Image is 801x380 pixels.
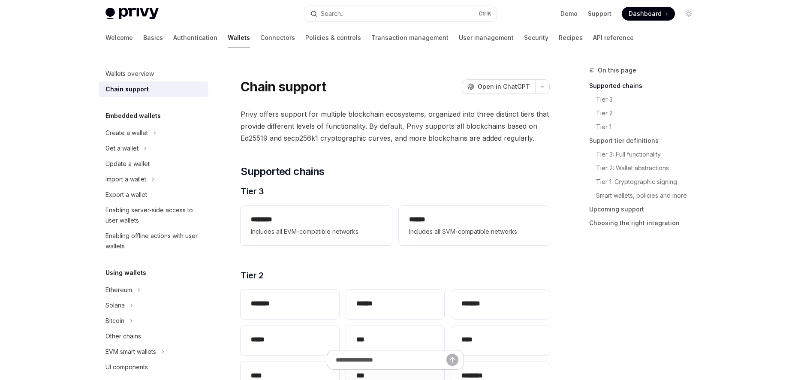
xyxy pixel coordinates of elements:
[99,202,208,228] a: Enabling server-side access to user wallets
[596,93,702,106] a: Tier 3
[241,165,324,178] span: Supported chains
[99,66,208,81] a: Wallets overview
[593,27,634,48] a: API reference
[596,161,702,175] a: Tier 2: Wallet abstractions
[143,27,163,48] a: Basics
[596,148,702,161] a: Tier 3: Full functionality
[99,81,208,97] a: Chain support
[105,143,139,154] div: Get a wallet
[99,329,208,344] a: Other chains
[241,269,263,281] span: Tier 2
[478,82,530,91] span: Open in ChatGPT
[105,300,125,311] div: Solana
[105,285,132,295] div: Ethereum
[622,7,675,21] a: Dashboard
[105,205,203,226] div: Enabling server-side access to user wallets
[596,106,702,120] a: Tier 2
[596,175,702,189] a: Tier 1: Cryptographic signing
[321,9,345,19] div: Search...
[173,27,217,48] a: Authentication
[305,27,361,48] a: Policies & controls
[105,159,150,169] div: Update a wallet
[99,359,208,375] a: UI components
[304,6,497,21] button: Search...CtrlK
[105,111,161,121] h5: Embedded wallets
[105,316,124,326] div: Bitcoin
[589,216,702,230] a: Choosing the right integration
[560,9,578,18] a: Demo
[99,156,208,172] a: Update a wallet
[596,189,702,202] a: Smart wallets, policies and more
[105,174,146,184] div: Import a wallet
[559,27,583,48] a: Recipes
[399,206,550,245] a: **** *Includes all SVM-compatible networks
[241,108,550,144] span: Privy offers support for multiple blockchain ecosystems, organized into three distinct tiers that...
[241,79,326,94] h1: Chain support
[105,347,156,357] div: EVM smart wallets
[105,27,133,48] a: Welcome
[462,79,535,94] button: Open in ChatGPT
[260,27,295,48] a: Connectors
[99,228,208,254] a: Enabling offline actions with user wallets
[105,331,141,341] div: Other chains
[479,10,491,17] span: Ctrl K
[105,268,146,278] h5: Using wallets
[589,79,702,93] a: Supported chains
[588,9,611,18] a: Support
[105,69,154,79] div: Wallets overview
[105,231,203,251] div: Enabling offline actions with user wallets
[371,27,449,48] a: Transaction management
[251,226,381,237] span: Includes all EVM-compatible networks
[459,27,514,48] a: User management
[682,7,696,21] button: Toggle dark mode
[105,84,149,94] div: Chain support
[446,354,458,366] button: Send message
[629,9,662,18] span: Dashboard
[105,128,148,138] div: Create a wallet
[589,202,702,216] a: Upcoming support
[105,8,159,20] img: light logo
[241,206,391,245] a: **** ***Includes all EVM-compatible networks
[228,27,250,48] a: Wallets
[409,226,539,237] span: Includes all SVM-compatible networks
[589,134,702,148] a: Support tier definitions
[241,185,264,197] span: Tier 3
[99,187,208,202] a: Export a wallet
[105,190,147,200] div: Export a wallet
[598,65,636,75] span: On this page
[105,362,148,372] div: UI components
[596,120,702,134] a: Tier 1
[524,27,548,48] a: Security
